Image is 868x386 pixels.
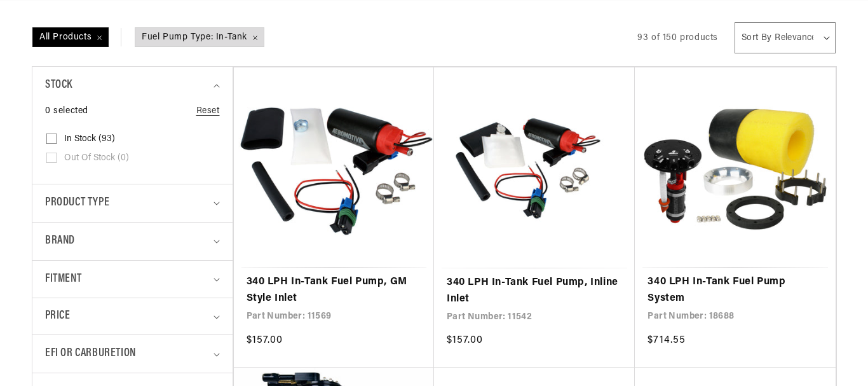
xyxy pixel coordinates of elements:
[45,335,220,373] summary: EFI or Carburetion (0 selected)
[64,153,129,164] span: Out of stock (0)
[45,76,72,95] span: Stock
[45,270,81,289] span: Fitment
[134,28,265,47] a: Fuel Pump Type: In-Tank
[45,67,220,104] summary: Stock (0 selected)
[637,33,718,43] span: 93 of 150 products
[45,104,88,118] span: 0 selected
[447,275,622,307] a: 340 LPH In-Tank Fuel Pump, Inline Inlet
[45,261,220,298] summary: Fitment (0 selected)
[45,308,70,325] span: Price
[45,232,75,251] span: Brand
[45,345,136,363] span: EFI or Carburetion
[32,28,134,47] a: All Products
[45,194,109,212] span: Product type
[45,298,220,334] summary: Price
[196,104,220,118] a: Reset
[45,184,220,222] summary: Product type (0 selected)
[648,274,822,307] a: 340 LPH In-Tank Fuel Pump System
[135,28,264,47] span: Fuel Pump Type: In-Tank
[33,28,108,47] span: All Products
[45,223,220,260] summary: Brand (0 selected)
[247,274,421,307] a: 340 LPH In-Tank Fuel Pump, GM Style Inlet
[64,134,115,145] span: In stock (93)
